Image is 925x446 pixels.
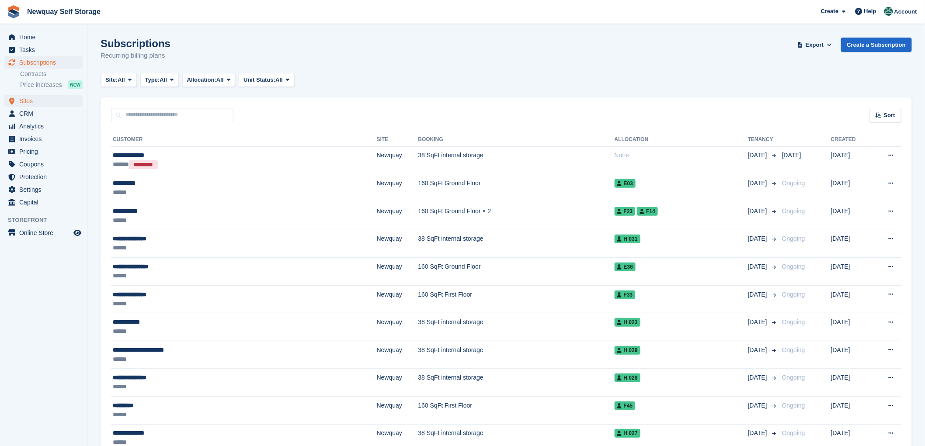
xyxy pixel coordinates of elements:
[4,183,83,196] a: menu
[118,76,125,84] span: All
[19,31,72,43] span: Home
[8,216,87,225] span: Storefront
[841,38,912,52] a: Create a Subscription
[615,179,636,188] span: E03
[275,76,283,84] span: All
[831,202,872,230] td: [DATE]
[377,341,418,369] td: Newquay
[377,369,418,397] td: Newquay
[615,235,640,243] span: H 031
[637,207,658,216] span: F14
[140,73,179,87] button: Type: All
[782,402,805,409] span: Ongoing
[377,258,418,286] td: Newquay
[782,318,805,325] span: Ongoing
[4,158,83,170] a: menu
[418,285,615,313] td: 160 SqFt First Floor
[19,56,72,69] span: Subscriptions
[831,258,872,286] td: [DATE]
[4,95,83,107] a: menu
[19,120,72,132] span: Analytics
[19,196,72,208] span: Capital
[615,373,640,382] span: H 028
[418,133,615,147] th: Booking
[4,227,83,239] a: menu
[4,171,83,183] a: menu
[615,346,640,355] span: H 029
[19,183,72,196] span: Settings
[782,346,805,353] span: Ongoing
[20,70,83,78] a: Contracts
[418,369,615,397] td: 38 SqFt internal storage
[748,133,779,147] th: Tenancy
[884,7,893,16] img: JON
[7,5,20,18] img: stora-icon-8386f47178a22dfd0bd8f6a31ec36ba5ce8667c1dd55bd0f319d3a0aa187defe.svg
[377,174,418,202] td: Newquay
[101,51,170,61] p: Recurring billing plans
[748,318,769,327] span: [DATE]
[884,111,895,120] span: Sort
[19,171,72,183] span: Protection
[796,38,834,52] button: Export
[615,151,748,160] div: None
[894,7,917,16] span: Account
[4,44,83,56] a: menu
[782,374,805,381] span: Ongoing
[19,145,72,158] span: Pricing
[418,341,615,369] td: 38 SqFt internal storage
[615,401,636,410] span: F45
[418,258,615,286] td: 160 SqFt Ground Floor
[748,290,769,299] span: [DATE]
[377,133,418,147] th: Site
[377,146,418,174] td: Newquay
[19,95,72,107] span: Sites
[864,7,876,16] span: Help
[187,76,216,84] span: Allocation:
[418,146,615,174] td: 38 SqFt internal storage
[4,196,83,208] a: menu
[782,429,805,436] span: Ongoing
[418,396,615,424] td: 160 SqFt First Floor
[19,227,72,239] span: Online Store
[4,56,83,69] a: menu
[831,174,872,202] td: [DATE]
[782,207,805,214] span: Ongoing
[831,313,872,341] td: [DATE]
[239,73,294,87] button: Unit Status: All
[24,4,104,19] a: Newquay Self Storage
[748,346,769,355] span: [DATE]
[782,235,805,242] span: Ongoing
[105,76,118,84] span: Site:
[19,133,72,145] span: Invoices
[111,133,377,147] th: Customer
[748,234,769,243] span: [DATE]
[615,263,636,271] span: E36
[243,76,275,84] span: Unit Status:
[418,174,615,202] td: 160 SqFt Ground Floor
[418,230,615,258] td: 38 SqFt internal storage
[216,76,224,84] span: All
[831,341,872,369] td: [DATE]
[615,290,636,299] span: F33
[748,401,769,410] span: [DATE]
[20,81,62,89] span: Price increases
[782,152,801,159] span: [DATE]
[377,313,418,341] td: Newquay
[377,202,418,230] td: Newquay
[101,73,137,87] button: Site: All
[4,133,83,145] a: menu
[4,145,83,158] a: menu
[72,228,83,238] a: Preview store
[806,41,824,49] span: Export
[831,369,872,397] td: [DATE]
[160,76,167,84] span: All
[377,230,418,258] td: Newquay
[377,396,418,424] td: Newquay
[615,207,636,216] span: F23
[831,285,872,313] td: [DATE]
[782,291,805,298] span: Ongoing
[748,373,769,382] span: [DATE]
[821,7,838,16] span: Create
[782,180,805,187] span: Ongoing
[748,429,769,438] span: [DATE]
